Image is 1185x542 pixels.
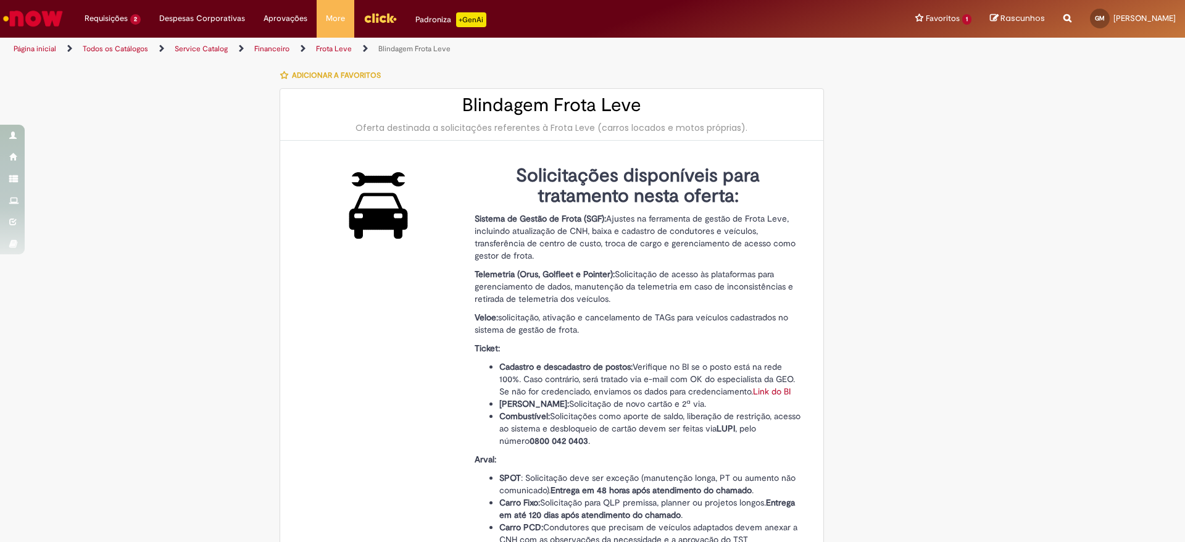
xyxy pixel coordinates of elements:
[516,164,760,208] strong: Solicitações disponíveis para tratamento nesta oferta:
[1,6,65,31] img: ServiceNow
[499,410,802,447] li: Solicitações como aporte de saldo, liberação de restrição, acesso ao sistema e desbloqueio de car...
[499,361,633,372] strong: Cadastro e descadastro de postos:
[293,122,811,134] div: Oferta destinada a solicitações referentes à Frota Leve (carros locados e motos próprias).
[9,38,781,60] ul: Trilhas de página
[499,411,550,422] strong: Combustível:
[753,386,791,397] a: Link do BI
[264,12,307,25] span: Aprovações
[130,14,141,25] span: 2
[499,361,802,398] li: Verifique no BI se o posto está na rede 100%. Caso contrário, será tratado via e-mail com OK do e...
[1113,13,1176,23] span: [PERSON_NAME]
[530,435,588,446] strong: 0800 042 0403
[280,62,388,88] button: Adicionar a Favoritos
[378,44,451,54] a: Blindagem Frota Leve
[499,522,543,533] strong: Carro PCD:
[499,398,569,409] strong: [PERSON_NAME]:
[475,311,802,336] p: solicitação, ativação e cancelamento de TAGs para veículos cadastrados no sistema de gestão de fr...
[159,12,245,25] span: Despesas Corporativas
[175,44,228,54] a: Service Catalog
[717,423,735,434] strong: LUPI
[475,213,606,224] strong: Sistema de Gestão de Frota (SGF):
[1095,14,1105,22] span: GM
[962,14,971,25] span: 1
[456,12,486,27] p: +GenAi
[499,497,540,508] strong: Carro Fixo:
[990,13,1045,25] a: Rascunhos
[14,44,56,54] a: Página inicial
[475,454,496,465] strong: Arval:
[292,70,381,80] span: Adicionar a Favoritos
[1000,12,1045,24] span: Rascunhos
[337,165,420,245] img: Blindagem Frota Leve
[551,485,752,496] strong: Entrega em 48 horas após atendimento do chamado
[499,398,802,410] li: Solicitação de novo cartão e 2ª via.
[475,268,802,305] p: Solicitação de acesso às plataformas para gerenciamento de dados, manutenção da telemetria em cas...
[254,44,289,54] a: Financeiro
[499,497,795,520] strong: Entrega em até 120 dias após atendimento do chamado
[926,12,960,25] span: Favoritos
[364,9,397,27] img: click_logo_yellow_360x200.png
[475,212,802,262] p: Ajustes na ferramenta de gestão de Frota Leve, incluindo atualização de CNH, baixa e cadastro de ...
[85,12,128,25] span: Requisições
[293,95,811,115] h2: Blindagem Frota Leve
[499,496,802,521] li: Solicitação para QLP premissa, planner ou projetos longos. .
[475,269,615,280] strong: Telemetria (Orus, Golfleet e Pointer):
[316,44,352,54] a: Frota Leve
[475,343,500,354] strong: Ticket:
[83,44,148,54] a: Todos os Catálogos
[475,312,498,323] strong: Veloe:
[499,472,802,496] li: : Solicitação deve ser exceção (manutenção longa, PT ou aumento não comunicado). .
[326,12,345,25] span: More
[415,12,486,27] div: Padroniza
[499,472,521,483] strong: SPOT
